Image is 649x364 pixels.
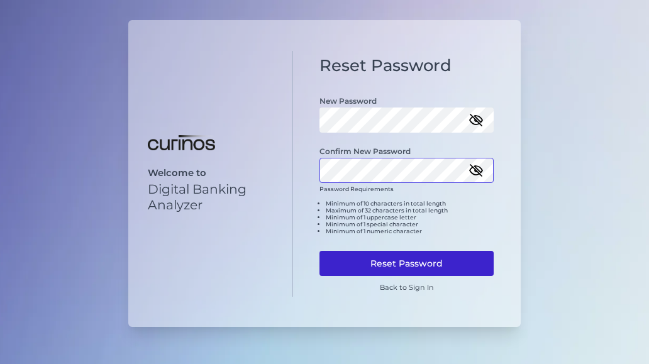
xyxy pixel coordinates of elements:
[319,96,377,106] label: New Password
[319,251,494,276] button: Reset Password
[319,185,494,245] div: Password Requirements
[326,228,494,234] li: Minimum of 1 numeric character
[319,146,411,156] label: Confirm New Password
[326,200,494,207] li: Minimum of 10 characters in total length
[326,221,494,228] li: Minimum of 1 special character
[380,283,434,292] a: Back to Sign In
[326,207,494,214] li: Maximum of 32 characters in total length
[326,214,494,221] li: Minimum of 1 uppercase letter
[148,167,281,179] p: Welcome to
[148,135,215,150] img: Digital Banking Analyzer
[319,56,494,75] h1: Reset Password
[148,181,281,212] p: Digital Banking Analyzer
